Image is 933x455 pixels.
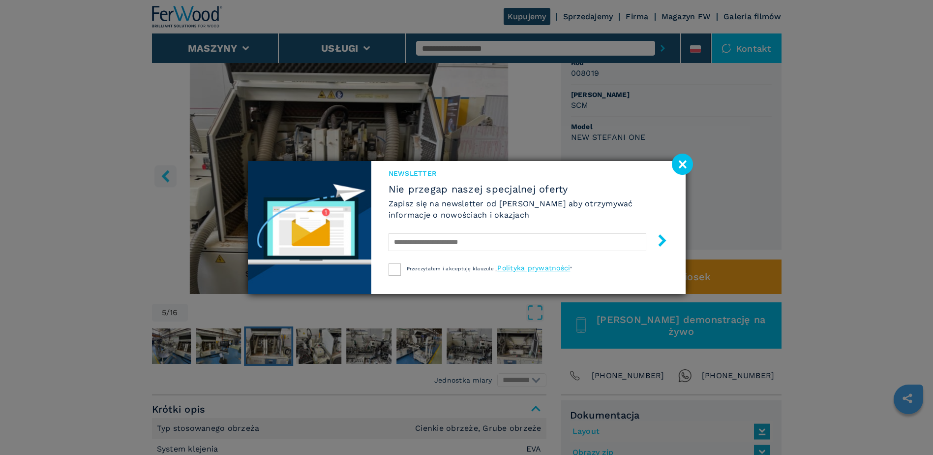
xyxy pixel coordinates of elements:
[646,230,668,254] button: submit-button
[389,198,668,221] h6: Zapisz się na newsletter od [PERSON_NAME] aby otrzymywać informacje o nowościach i okazjach
[497,264,570,272] a: Polityka prywatności
[389,168,668,178] span: Newsletter
[389,183,668,195] span: Nie przegap naszej specjalnej oferty
[407,266,498,271] span: Przeczytałem i akceptuję klauzule „
[248,161,371,294] img: Newsletter image
[570,266,572,271] span: ”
